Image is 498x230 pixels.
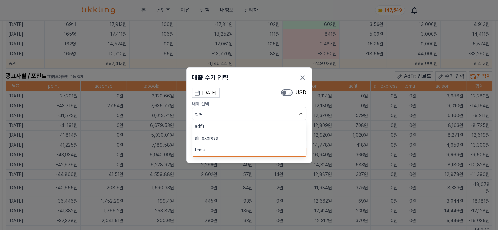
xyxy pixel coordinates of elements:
[192,132,306,144] button: ali_express
[192,144,306,156] button: temu
[202,89,217,96] div: [DATE]
[281,89,293,96] input: USD
[192,73,229,82] h2: 매출 수기 입력
[192,88,220,98] button: [DATE]
[192,120,306,132] button: adfit
[295,89,306,97] span: USD
[192,100,306,107] p: 매체 선택
[192,107,306,120] button: 선택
